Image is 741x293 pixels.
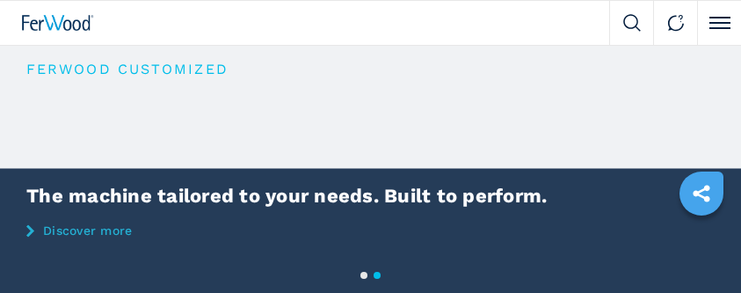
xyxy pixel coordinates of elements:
[22,15,94,31] img: Ferwood
[360,272,367,279] button: 1
[374,272,381,279] button: 2
[697,1,741,45] button: Click to toggle menu
[623,14,641,32] img: Search
[667,14,685,32] img: Contact us
[666,214,728,280] iframe: Chat
[679,172,723,216] a: sharethis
